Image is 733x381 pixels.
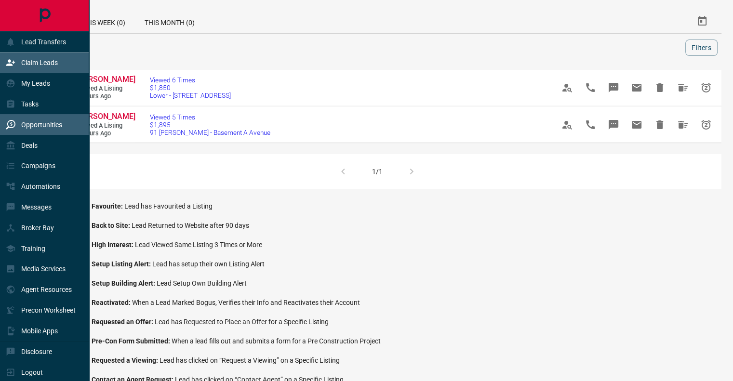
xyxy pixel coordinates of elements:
[77,122,135,130] span: Viewed a Listing
[556,76,579,99] span: View Profile
[625,76,648,99] span: Email
[671,113,694,136] span: Hide All from Theodore Shivnaraine
[77,112,135,121] span: [PERSON_NAME]
[92,299,132,306] span: Reactivated
[685,39,718,56] button: Filters
[579,113,602,136] span: Call
[92,356,160,364] span: Requested a Viewing
[132,299,360,306] span: When a Lead Marked Bogus, Verifies their Info and Reactivates their Account
[72,10,135,33] div: This Week (0)
[694,76,718,99] span: Snooze
[150,84,231,92] span: $1,850
[152,260,265,268] span: Lead has setup their own Listing Alert
[135,10,204,33] div: This Month (0)
[648,113,671,136] span: Hide
[150,121,270,129] span: $1,895
[625,113,648,136] span: Email
[135,241,262,249] span: Lead Viewed Same Listing 3 Times or More
[602,113,625,136] span: Message
[77,112,135,122] a: [PERSON_NAME]
[671,76,694,99] span: Hide All from Theodore Shivnaraine
[155,318,329,326] span: Lead has Requested to Place an Offer for a Specific Listing
[77,75,135,85] a: [PERSON_NAME]
[77,75,135,84] span: [PERSON_NAME]
[77,85,135,93] span: Viewed a Listing
[92,260,152,268] span: Setup Listing Alert
[648,76,671,99] span: Hide
[157,279,247,287] span: Lead Setup Own Building Alert
[172,337,381,345] span: When a lead fills out and submits a form for a Pre Construction Project
[150,129,270,136] span: 91 [PERSON_NAME] - Basement A Avenue
[602,76,625,99] span: Message
[77,130,135,138] span: 6 hours ago
[124,202,213,210] span: Lead has Favourited a Listing
[150,76,231,84] span: Viewed 6 Times
[160,356,340,364] span: Lead has clicked on “Request a Viewing” on a Specific Listing
[556,113,579,136] span: View Profile
[372,168,383,175] div: 1/1
[691,10,714,33] button: Select Date Range
[694,113,718,136] span: Snooze
[92,202,124,210] span: Favourite
[150,92,231,99] span: Lower - [STREET_ADDRESS]
[150,76,231,99] a: Viewed 6 Times$1,850Lower - [STREET_ADDRESS]
[92,241,135,249] span: High Interest
[150,113,270,121] span: Viewed 5 Times
[92,318,155,326] span: Requested an Offer
[92,279,157,287] span: Setup Building Alert
[579,76,602,99] span: Call
[132,222,249,229] span: Lead Returned to Website after 90 days
[92,337,172,345] span: Pre-Con Form Submitted
[92,222,132,229] span: Back to Site
[77,92,135,101] span: 6 hours ago
[150,113,270,136] a: Viewed 5 Times$1,89591 [PERSON_NAME] - Basement A Avenue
